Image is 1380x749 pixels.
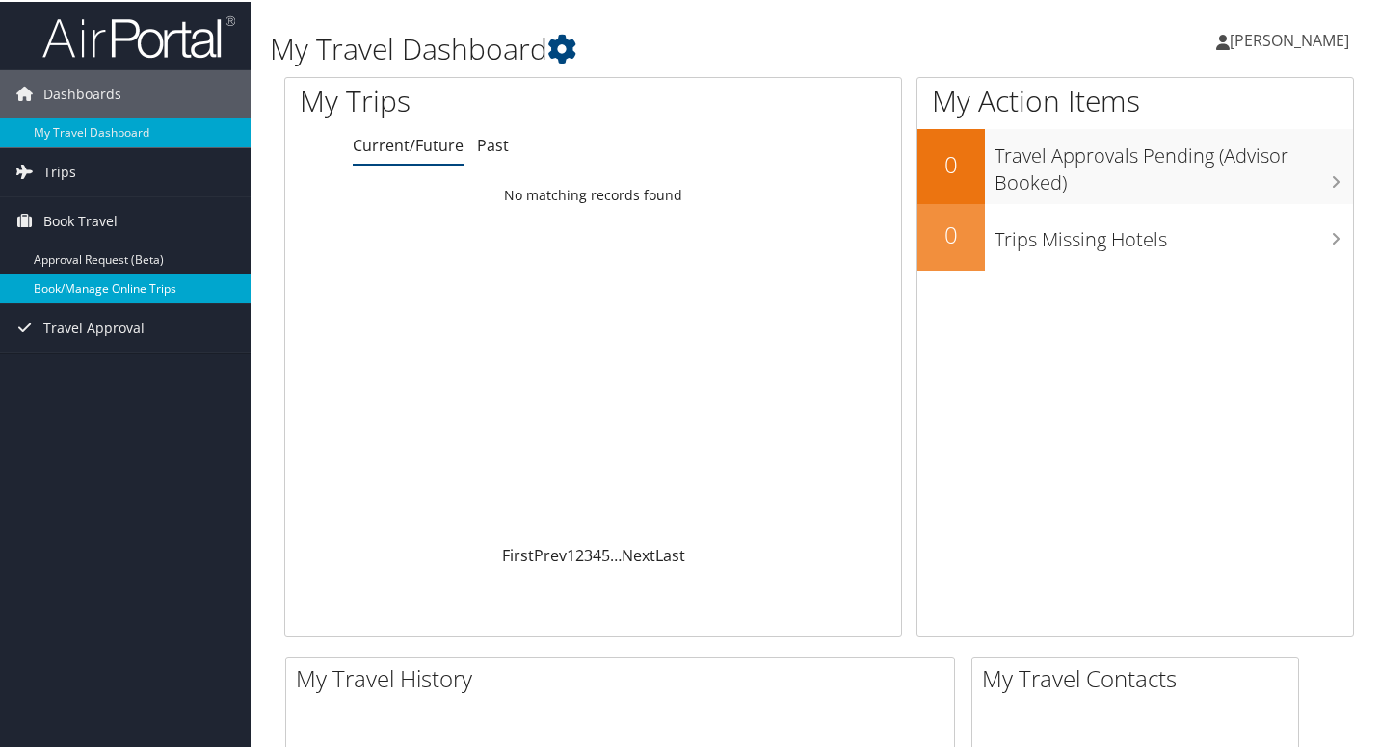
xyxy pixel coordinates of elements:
[300,79,630,119] h1: My Trips
[917,217,985,249] h2: 0
[610,543,622,564] span: …
[917,146,985,179] h2: 0
[917,127,1353,201] a: 0Travel Approvals Pending (Advisor Booked)
[296,660,954,693] h2: My Travel History
[270,27,1002,67] h1: My Travel Dashboard
[995,215,1353,251] h3: Trips Missing Hotels
[982,660,1298,693] h2: My Travel Contacts
[575,543,584,564] a: 2
[43,68,121,116] span: Dashboards
[353,133,464,154] a: Current/Future
[917,202,1353,270] a: 0Trips Missing Hotels
[1230,28,1349,49] span: [PERSON_NAME]
[43,146,76,194] span: Trips
[584,543,593,564] a: 3
[593,543,601,564] a: 4
[42,13,235,58] img: airportal-logo.png
[601,543,610,564] a: 5
[1216,10,1368,67] a: [PERSON_NAME]
[534,543,567,564] a: Prev
[995,131,1353,194] h3: Travel Approvals Pending (Advisor Booked)
[43,302,145,350] span: Travel Approval
[622,543,655,564] a: Next
[655,543,685,564] a: Last
[917,79,1353,119] h1: My Action Items
[502,543,534,564] a: First
[477,133,509,154] a: Past
[567,543,575,564] a: 1
[43,195,118,244] span: Book Travel
[285,176,901,211] td: No matching records found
